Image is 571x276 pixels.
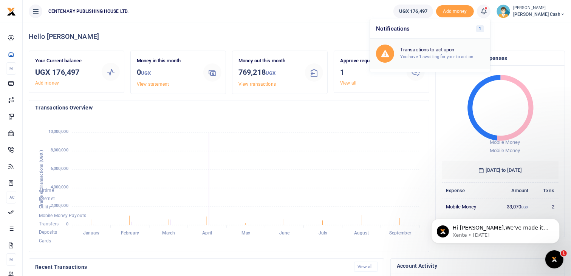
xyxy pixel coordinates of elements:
h4: Top Payments & Expenses [442,54,559,62]
tspan: 0 [66,222,68,227]
p: Approve requests [340,57,401,65]
img: logo-small [7,7,16,16]
tspan: August [354,230,369,236]
span: CENTENARY PUBLISHING HOUSE LTD. [45,8,132,15]
h3: 0 [137,66,197,79]
tspan: February [121,230,139,236]
span: Mobile Money [490,148,520,153]
a: profile-user [PERSON_NAME] [PERSON_NAME] Cash [497,5,565,18]
span: Mobile Money Payouts [39,213,86,218]
span: Deposits [39,230,57,235]
h4: Transactions Overview [35,103,423,112]
th: Txns [533,182,559,199]
a: View transactions [238,82,276,87]
small: [PERSON_NAME] [513,5,565,11]
p: Money out this month [238,57,299,65]
a: Transactions to act upon You have 1 awaiting for your to act on [370,39,490,69]
th: Expense [442,182,493,199]
img: profile-user [497,5,510,18]
span: Airtime [39,188,54,193]
h6: [DATE] to [DATE] [442,161,559,179]
span: Internet [39,196,55,201]
small: You have 1 awaiting for your to act on [400,54,473,59]
span: UGX 176,497 [399,8,427,15]
small: UGX [266,70,275,76]
tspan: 10,000,000 [48,130,68,134]
tspan: 2,000,000 [51,204,68,208]
p: Your Current balance [35,57,96,65]
tspan: 4,000,000 [51,185,68,190]
iframe: Intercom notifications message [420,203,571,256]
h3: UGX 176,497 [35,66,96,78]
a: logo-small logo-large logo-large [7,8,16,14]
a: Add money [436,8,474,14]
span: 1 [476,25,484,32]
span: Mobile Money [490,139,520,145]
h4: Recent Transactions [35,263,348,271]
h6: Transactions to act upon [400,47,484,53]
tspan: April [202,230,212,236]
li: M [6,62,16,75]
a: Add money [35,80,59,86]
h3: 769,218 [238,66,299,79]
h4: Hello [PERSON_NAME] [29,32,565,41]
h4: Account Activity [397,262,559,270]
tspan: January [83,230,100,236]
td: 2 [533,199,559,215]
h6: Notifications [370,19,490,39]
li: Toup your wallet [436,5,474,18]
tspan: 8,000,000 [51,148,68,153]
iframe: Intercom live chat [545,250,563,268]
text: Value of Transactions (UGX ) [39,150,44,206]
span: Cards [39,238,51,244]
span: [PERSON_NAME] Cash [513,11,565,18]
tspan: March [162,230,175,236]
a: UGX 176,497 [393,5,433,18]
tspan: September [389,230,412,236]
span: Utility [39,205,51,210]
td: Mobile Money [442,199,493,215]
th: Amount [493,182,533,199]
span: Transfers [39,221,59,227]
span: Add money [436,5,474,18]
small: UGX [141,70,151,76]
h3: 1 [340,66,401,78]
tspan: 6,000,000 [51,167,68,171]
tspan: June [279,230,290,236]
li: Wallet ballance [390,5,436,18]
tspan: July [319,230,327,236]
p: Money in this month [137,57,197,65]
tspan: May [241,230,250,236]
td: 33,070 [493,199,533,215]
li: M [6,253,16,266]
a: View all [340,80,356,86]
a: View all [354,262,378,272]
a: View statement [137,82,169,87]
li: Ac [6,191,16,204]
span: 1 [561,250,567,256]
